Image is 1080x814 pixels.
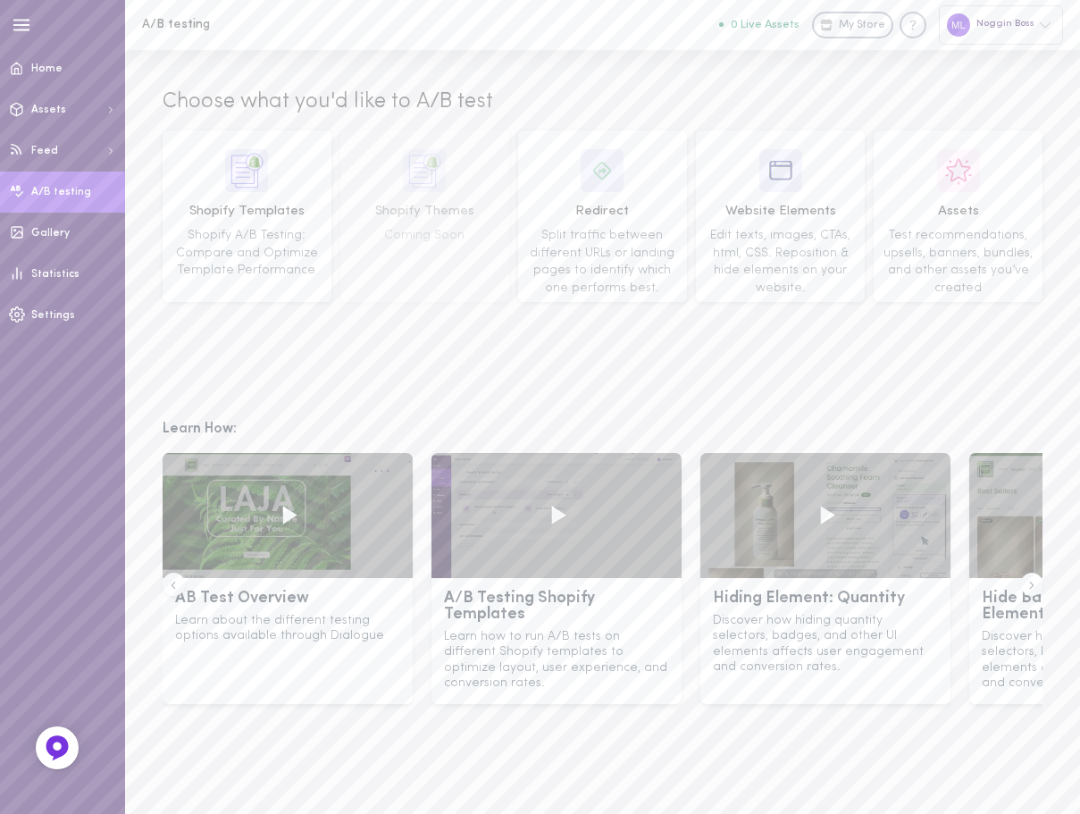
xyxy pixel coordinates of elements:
[444,591,669,623] h4: A/B Testing Shopify Templates
[759,149,802,192] img: icon
[581,149,624,192] img: icon
[702,202,858,222] span: Website Elements
[31,146,58,156] span: Feed
[713,591,938,607] h4: Hiding Element: Quantity
[175,591,400,607] h4: AB Test Overview
[163,418,1042,441] h3: Learn How:
[839,18,885,34] span: My Store
[44,734,71,761] img: Feedback Button
[225,149,268,192] img: icon
[524,202,681,222] span: Redirect
[142,18,437,31] h1: A/B testing
[31,269,80,280] span: Statistics
[719,19,800,30] button: 0 Live Assets
[880,202,1036,222] span: Assets
[163,573,185,596] button: Scroll left
[169,202,325,222] span: Shopify Templates
[719,19,812,31] a: 0 Live Assets
[31,63,63,74] span: Home
[444,629,669,692] p: Learn how to run A/B tests on different Shopify templates to optimize layout, user experience, an...
[1021,573,1043,596] button: Scroll right
[900,12,926,38] div: Knowledge center
[176,229,318,277] span: Shopify A/B Testing: Compare and Optimize Template Performance
[163,88,493,118] span: Choose what you'd like to A/B test
[31,187,91,197] span: A/B testing
[31,310,75,321] span: Settings
[403,149,446,192] img: icon
[812,12,893,38] a: My Store
[175,613,400,644] p: Learn about the different testing options available through Dialogue
[939,5,1063,44] div: Noggin Boss
[713,613,938,676] p: Discover how hiding quantity selectors, badges, and other UI elements affects user engagement and...
[384,229,465,242] span: Coming Soon
[347,202,503,222] span: Shopify Themes
[937,149,980,192] img: icon
[530,229,674,295] span: Split traffic between different URLs or landing pages to identify which one performs best.
[31,105,66,115] span: Assets
[883,229,1033,295] span: Test recommendations, upsells, banners, bundles, and other assets you’ve created
[31,228,70,239] span: Gallery
[710,229,850,295] span: Edit texts, images, CTAs, html, CSS. Reposition & hide elements on your website.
